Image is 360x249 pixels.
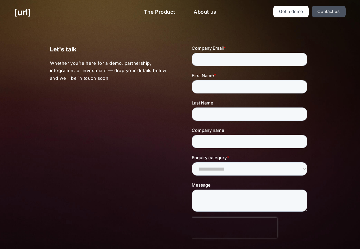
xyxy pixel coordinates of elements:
[273,6,309,17] a: Get a demo
[50,45,168,54] p: Let's talk
[14,6,31,19] a: [URL]
[50,59,169,82] p: Whether you’re here for a demo, partnership, integration, or investment — drop your details below...
[188,6,221,19] a: About us
[139,6,181,19] a: The Product
[312,6,346,17] a: Contact us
